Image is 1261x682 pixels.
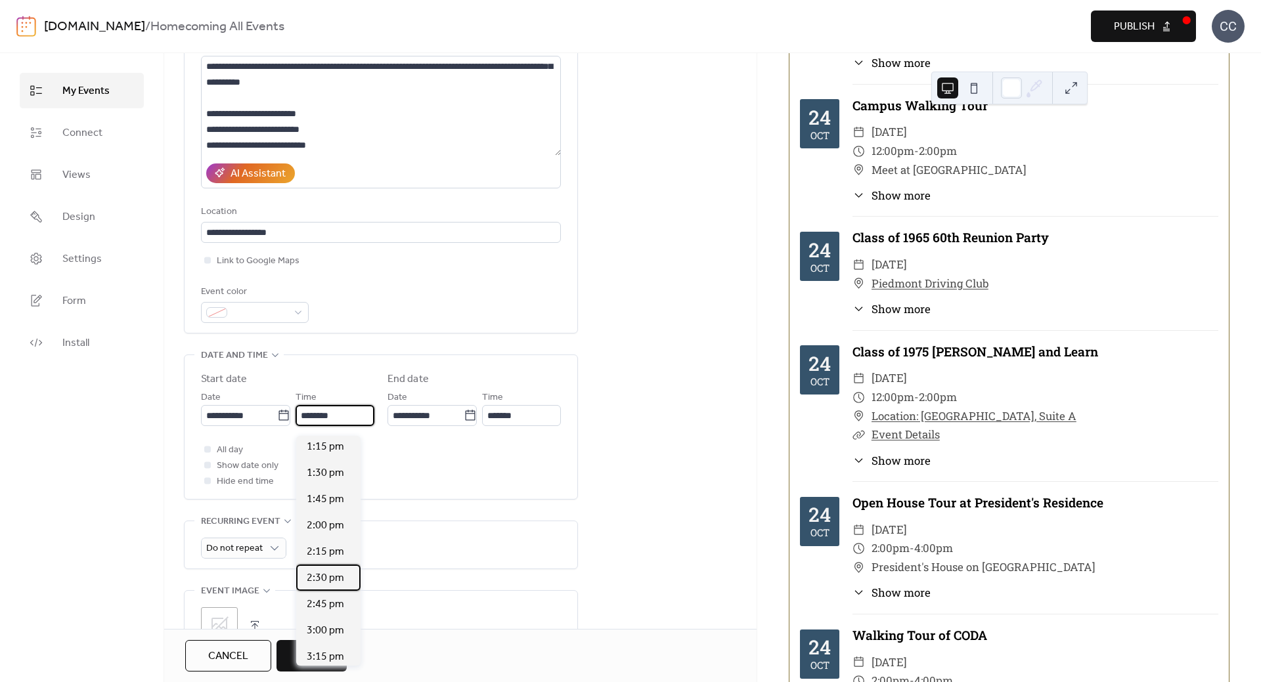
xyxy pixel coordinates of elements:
[206,163,295,183] button: AI Assistant
[852,54,931,71] button: ​Show more
[1091,11,1196,42] button: Publish
[852,494,1218,513] div: Open House Tour at President's Residence
[307,518,344,534] span: 2:00 pm
[20,241,144,276] a: Settings
[62,293,86,309] span: Form
[852,96,1218,116] div: Campus Walking Tour
[852,584,931,601] button: ​Show more
[852,452,865,469] div: ​
[201,372,247,387] div: Start date
[852,301,931,317] button: ​Show more
[217,474,274,490] span: Hide end time
[852,558,865,577] div: ​
[852,626,1218,645] div: Walking Tour of CODA
[201,607,238,644] div: ;
[852,274,865,293] div: ​
[150,14,284,39] b: Homecoming All Events
[872,301,931,317] span: Show more
[852,521,865,540] div: ​
[810,660,830,670] div: Oct
[852,653,865,672] div: ​
[852,369,865,388] div: ​
[872,142,914,161] span: 12:00pm
[208,649,248,664] span: Cancel
[910,539,914,558] span: -
[201,38,558,54] div: Description
[872,369,907,388] span: [DATE]
[307,439,344,455] span: 1:15 pm
[810,377,830,387] div: Oct
[914,539,953,558] span: 4:00pm
[1212,10,1245,43] div: CC
[852,228,1218,247] div: Class of 1965 60th Reunion Party
[62,209,95,225] span: Design
[217,458,278,474] span: Show date only
[185,640,271,671] button: Cancel
[852,425,865,444] div: ​
[20,325,144,360] a: Install
[808,108,831,127] div: 24
[852,584,865,601] div: ​
[231,166,286,182] div: AI Assistant
[201,348,268,364] span: Date and time
[852,187,931,203] button: ​Show more
[919,388,957,407] span: 2:00pm
[852,407,865,426] div: ​
[808,354,831,373] div: 24
[307,623,344,639] span: 3:00 pm
[217,253,299,269] span: Link to Google Maps
[872,584,931,601] span: Show more
[872,161,1027,180] span: Meet at [GEOGRAPHIC_DATA]
[872,54,931,71] span: Show more
[914,388,919,407] span: -
[201,390,221,406] span: Date
[810,528,830,538] div: Oct
[810,131,830,140] div: Oct
[20,199,144,234] a: Design
[872,558,1095,577] span: President's House on [GEOGRAPHIC_DATA]
[201,204,558,220] div: Location
[62,167,91,183] span: Views
[201,514,280,530] span: Recurring event
[307,492,344,507] span: 1:45 pm
[852,388,865,407] div: ​
[62,83,110,99] span: My Events
[307,649,344,665] span: 3:15 pm
[852,343,1098,360] a: Class of 1975 [PERSON_NAME] and Learn
[872,521,907,540] span: [DATE]
[852,142,865,161] div: ​
[852,161,865,180] div: ​
[852,452,931,469] button: ​Show more
[482,390,503,406] span: Time
[914,142,919,161] span: -
[44,14,145,39] a: [DOMAIN_NAME]
[307,570,344,586] span: 2:30 pm
[808,637,831,657] div: 24
[20,115,144,150] a: Connect
[277,640,347,671] button: Save
[387,390,407,406] span: Date
[217,442,243,458] span: All day
[201,284,306,300] div: Event color
[145,14,150,39] b: /
[872,539,910,558] span: 2:00pm
[872,274,988,293] a: Piedmont Driving Club
[852,255,865,274] div: ​
[296,390,317,406] span: Time
[852,54,865,71] div: ​
[919,142,957,161] span: 2:00pm
[201,584,259,599] span: Event image
[852,187,865,203] div: ​
[872,123,907,142] span: [DATE]
[872,452,931,469] span: Show more
[62,335,89,351] span: Install
[62,251,102,267] span: Settings
[20,73,144,108] a: My Events
[872,187,931,203] span: Show more
[206,540,263,557] span: Do not repeat
[20,283,144,318] a: Form
[16,16,36,37] img: logo
[62,125,102,141] span: Connect
[808,505,831,524] div: 24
